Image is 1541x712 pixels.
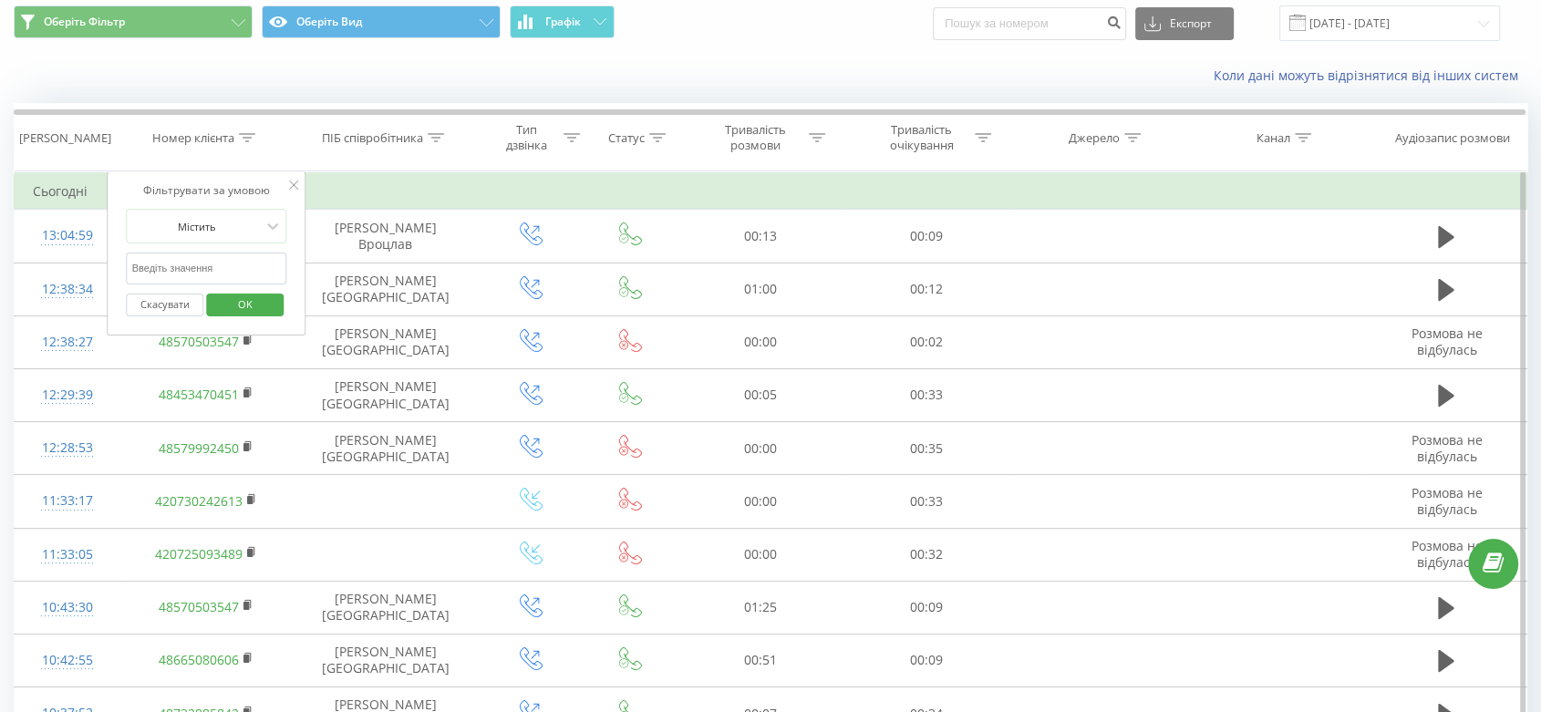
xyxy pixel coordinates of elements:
a: 48453470451 [159,386,239,403]
span: Розмова не відбулась [1411,537,1482,571]
td: [PERSON_NAME][GEOGRAPHIC_DATA] [293,315,479,368]
button: Оберіть Вид [262,5,501,38]
span: Графік [545,15,581,28]
td: 00:09 [843,210,1009,263]
span: Оберіть Фільтр [44,15,125,29]
a: 48570503547 [159,333,239,350]
div: 12:38:27 [33,325,102,360]
div: 12:38:34 [33,272,102,307]
div: [PERSON_NAME] [19,130,111,146]
td: 00:00 [677,422,843,475]
button: Графік [510,5,615,38]
td: [PERSON_NAME][GEOGRAPHIC_DATA] [293,263,479,315]
td: 00:00 [677,528,843,581]
button: Експорт [1135,7,1234,40]
td: 00:33 [843,368,1009,421]
td: 00:00 [677,475,843,528]
span: Розмова не відбулась [1411,325,1482,358]
td: 01:25 [677,581,843,634]
td: 00:00 [677,315,843,368]
div: Статус [608,130,645,146]
div: Тривалість очікування [873,122,970,153]
td: 00:12 [843,263,1009,315]
div: Тривалість розмови [707,122,804,153]
div: 11:33:05 [33,537,102,573]
button: Скасувати [127,294,204,316]
a: Коли дані можуть відрізнятися вiд інших систем [1214,67,1527,84]
span: Розмова не відбулась [1411,431,1482,465]
div: 10:42:55 [33,643,102,678]
td: 00:09 [843,634,1009,686]
td: [PERSON_NAME] Вроцлав [293,210,479,263]
span: Розмова не відбулась [1411,484,1482,518]
td: 00:13 [677,210,843,263]
td: 00:51 [677,634,843,686]
div: 12:28:53 [33,430,102,466]
span: OK [220,290,271,318]
a: 48665080606 [159,651,239,668]
div: 13:04:59 [33,218,102,253]
div: 12:29:39 [33,377,102,413]
div: ПІБ співробітника [322,130,423,146]
input: Пошук за номером [933,7,1126,40]
td: 00:09 [843,581,1009,634]
div: Канал [1257,130,1290,146]
td: 00:33 [843,475,1009,528]
a: 48579992450 [159,439,239,457]
div: Тип дзвінка [495,122,559,153]
a: 420730242613 [155,492,243,510]
td: 00:02 [843,315,1009,368]
td: Сьогодні [15,173,1527,210]
a: 48570503547 [159,598,239,615]
td: [PERSON_NAME] [GEOGRAPHIC_DATA] [293,634,479,686]
td: [PERSON_NAME][GEOGRAPHIC_DATA] [293,422,479,475]
td: 00:35 [843,422,1009,475]
div: Аудіозапис розмови [1395,130,1510,146]
button: OK [206,294,284,316]
div: 10:43:30 [33,590,102,625]
a: 420725093489 [155,545,243,562]
td: [PERSON_NAME][GEOGRAPHIC_DATA] [293,581,479,634]
td: 00:05 [677,368,843,421]
div: 11:33:17 [33,483,102,519]
div: Фільтрувати за умовою [127,181,287,200]
td: 00:32 [843,528,1009,581]
button: Оберіть Фільтр [14,5,253,38]
div: Номер клієнта [152,130,234,146]
td: [PERSON_NAME][GEOGRAPHIC_DATA] [293,368,479,421]
td: 01:00 [677,263,843,315]
input: Введіть значення [127,253,287,284]
div: Джерело [1069,130,1120,146]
